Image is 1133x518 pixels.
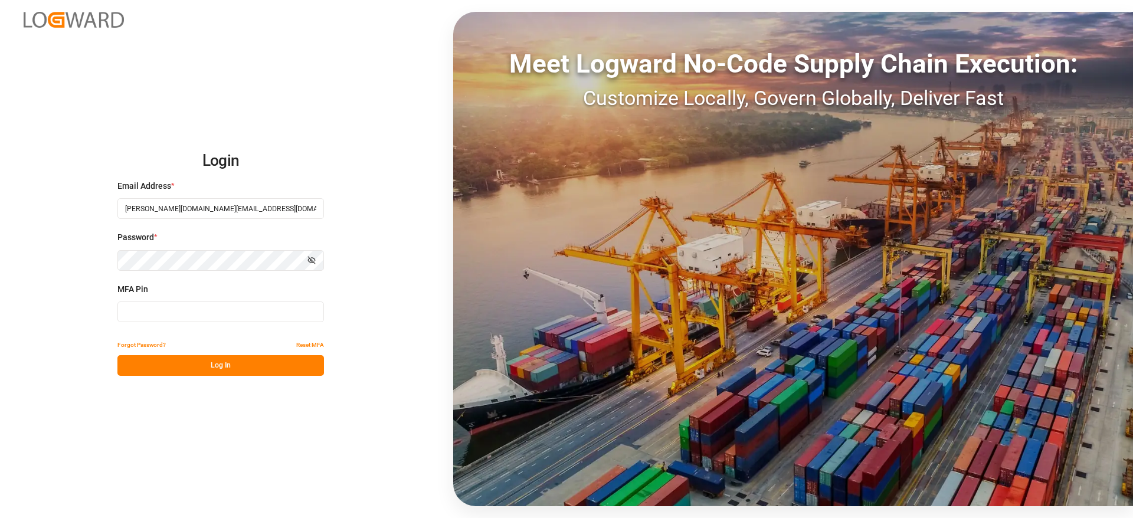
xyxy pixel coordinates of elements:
[296,335,324,355] button: Reset MFA
[117,180,171,192] span: Email Address
[117,198,324,219] input: Enter your email
[117,355,324,376] button: Log In
[117,283,148,296] span: MFA Pin
[453,83,1133,113] div: Customize Locally, Govern Globally, Deliver Fast
[24,12,124,28] img: Logward_new_orange.png
[453,44,1133,83] div: Meet Logward No-Code Supply Chain Execution:
[117,335,166,355] button: Forgot Password?
[117,231,154,244] span: Password
[117,142,324,180] h2: Login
